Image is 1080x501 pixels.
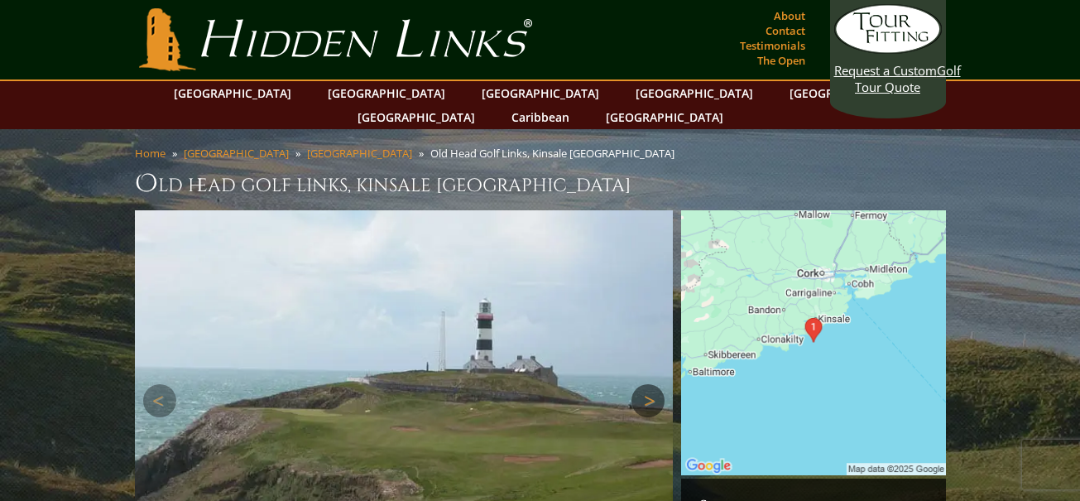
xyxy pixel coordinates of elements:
a: The Open [753,49,809,72]
a: [GEOGRAPHIC_DATA] [473,81,607,105]
a: Previous [143,384,176,417]
a: Contact [761,19,809,42]
img: Google Map of Old Head Golf Links, Kinsale, Ireland [681,210,946,475]
li: Old Head Golf Links, Kinsale [GEOGRAPHIC_DATA] [430,146,681,161]
a: [GEOGRAPHIC_DATA] [184,146,289,161]
a: [GEOGRAPHIC_DATA] [598,105,732,129]
a: Next [631,384,665,417]
a: [GEOGRAPHIC_DATA] [627,81,761,105]
a: [GEOGRAPHIC_DATA] [307,146,412,161]
h1: Old Head Golf Links, Kinsale [GEOGRAPHIC_DATA] [135,167,946,200]
a: Request a CustomGolf Tour Quote [834,4,942,95]
a: Caribbean [503,105,578,129]
span: Request a Custom [834,62,937,79]
a: [GEOGRAPHIC_DATA] [166,81,300,105]
a: [GEOGRAPHIC_DATA] [349,105,483,129]
a: About [770,4,809,27]
a: Testimonials [736,34,809,57]
a: [GEOGRAPHIC_DATA] [319,81,454,105]
a: Home [135,146,166,161]
a: [GEOGRAPHIC_DATA] [781,81,915,105]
